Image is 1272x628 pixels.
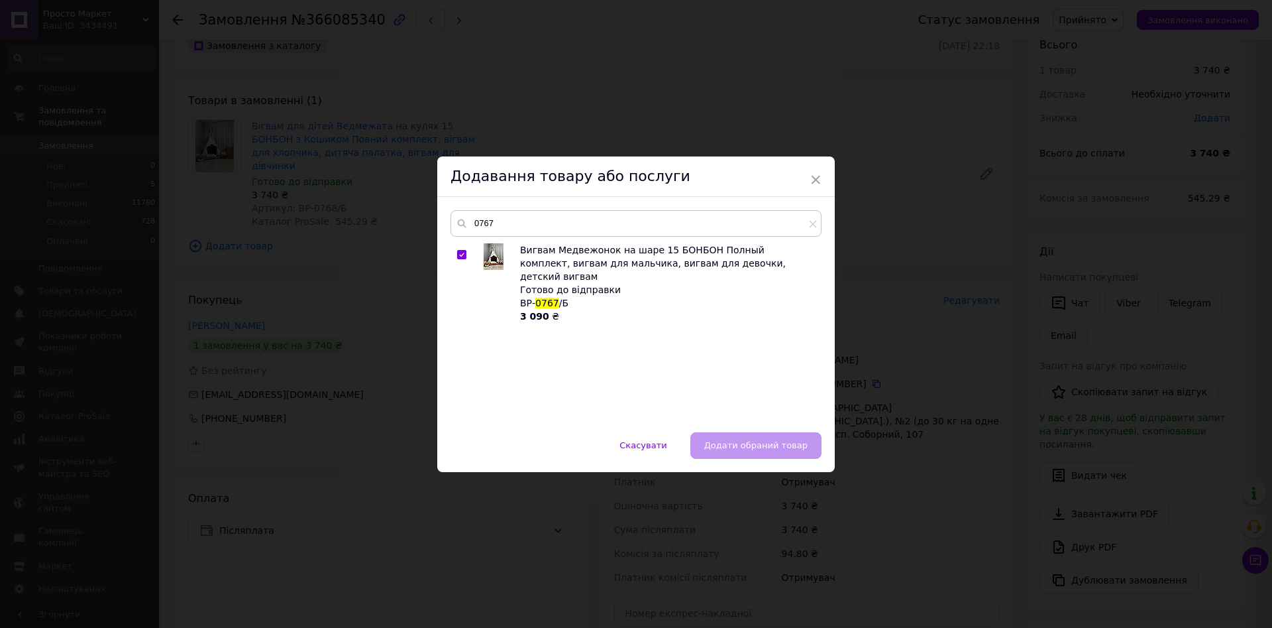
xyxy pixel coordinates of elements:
div: Готово до відправки [520,283,814,296]
span: ВР- [520,298,535,308]
b: 3 090 [520,311,549,322]
img: Вигвам Медвежонок на шаре 15 БОНБОН Полный комплект, вигвам для мальчика, вигвам для девочки, дет... [484,243,503,270]
span: /Б [559,298,568,308]
button: Скасувати [606,432,680,459]
span: × [810,168,821,191]
span: 0767 [535,298,559,308]
div: ₴ [520,310,814,323]
span: Вигвам Медвежонок на шаре 15 БОНБОН Полный комплект, вигвам для мальчика, вигвам для девочки, дет... [520,245,786,282]
input: Пошук за товарами та послугами [450,210,821,237]
span: Скасувати [619,440,666,450]
div: Додавання товару або послуги [437,157,835,197]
